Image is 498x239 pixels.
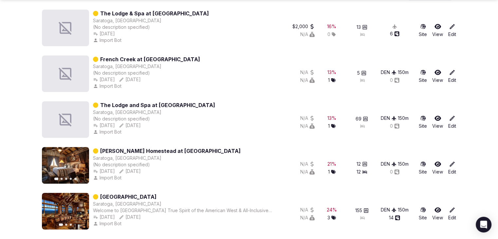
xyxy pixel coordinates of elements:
[419,23,427,38] button: Site
[381,161,397,167] button: DEN
[300,77,315,83] button: N/A
[432,115,443,129] a: View
[93,30,115,37] button: [DATE]
[398,115,409,121] div: 150 m
[398,207,409,213] button: 150m
[398,69,409,76] button: 150m
[327,69,336,76] div: 13 %
[42,193,89,230] img: Featured image for Brush Creek Ranch
[119,214,141,220] button: [DATE]
[54,177,59,180] button: Go to slide 1
[93,161,241,168] div: (No description specified)
[119,168,141,175] div: [DATE]
[357,161,361,167] span: 12
[356,116,368,122] button: 69
[93,155,161,161] button: Saratoga, [GEOGRAPHIC_DATA]
[328,77,336,83] button: 1
[390,169,399,175] button: 0
[419,115,427,129] button: Site
[419,69,427,83] a: Site
[327,161,336,167] div: 21 %
[93,220,123,227] button: Import Bot
[93,201,161,207] button: Saratoga, [GEOGRAPHIC_DATA]
[93,63,161,70] button: Saratoga, [GEOGRAPHIC_DATA]
[419,207,427,221] a: Site
[390,77,399,83] button: 0
[93,214,115,220] div: [DATE]
[327,214,336,221] div: 3
[327,23,336,30] button: 16%
[476,217,491,232] div: Open Intercom Messenger
[300,161,315,167] button: N/A
[93,37,123,44] button: Import Bot
[93,76,115,83] button: [DATE]
[70,178,72,180] button: Go to slide 4
[398,207,409,213] div: 150 m
[381,207,397,213] button: DEN
[93,122,115,129] button: [DATE]
[357,24,367,30] button: 13
[93,83,123,89] button: Import Bot
[381,69,397,76] button: DEN
[300,115,315,121] button: N/A
[61,178,63,180] button: Go to slide 2
[419,161,427,175] button: Site
[390,123,399,129] button: 0
[448,23,456,38] a: Edit
[398,161,409,167] button: 150m
[327,207,337,213] div: 24 %
[300,214,315,221] button: N/A
[119,76,141,83] div: [DATE]
[328,169,336,175] div: 1
[327,23,336,30] div: 16 %
[300,69,315,76] button: N/A
[93,109,161,116] button: Saratoga, [GEOGRAPHIC_DATA]
[357,169,367,175] button: 12
[93,24,209,30] div: (No description specified)
[432,207,443,221] a: View
[357,24,361,30] span: 13
[93,129,123,135] button: Import Bot
[100,9,209,17] a: The Lodge & Spa at [GEOGRAPHIC_DATA]
[100,147,241,155] a: [PERSON_NAME] Homestead at [GEOGRAPHIC_DATA]
[93,168,115,175] button: [DATE]
[93,17,161,24] button: Saratoga, [GEOGRAPHIC_DATA]
[100,193,157,201] a: [GEOGRAPHIC_DATA]
[327,115,336,121] div: 13 %
[390,30,399,37] button: 6
[448,161,456,175] a: Edit
[357,70,360,76] span: 5
[93,175,123,181] button: Import Bot
[432,69,443,83] a: View
[70,224,72,226] button: Go to slide 3
[327,69,336,76] button: 13%
[381,115,397,121] div: DEN
[100,55,200,63] a: French Creek at [GEOGRAPHIC_DATA]
[300,207,315,213] button: N/A
[292,23,315,30] button: $2,000
[300,169,315,175] div: N/A
[327,115,336,121] button: 13%
[327,31,330,38] span: 0
[119,122,141,129] button: [DATE]
[59,223,63,226] button: Go to slide 1
[327,207,337,213] button: 24%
